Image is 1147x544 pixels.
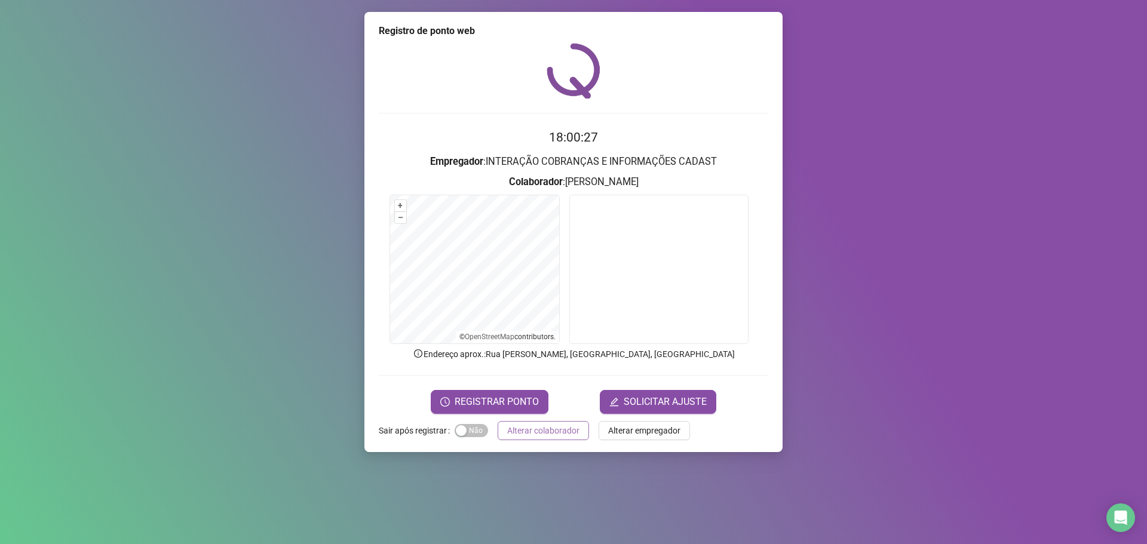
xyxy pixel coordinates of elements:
p: Endereço aprox. : Rua [PERSON_NAME], [GEOGRAPHIC_DATA], [GEOGRAPHIC_DATA] [379,348,768,361]
span: info-circle [413,348,424,359]
strong: Empregador [430,156,483,167]
h3: : [PERSON_NAME] [379,174,768,190]
button: editSOLICITAR AJUSTE [600,390,716,414]
span: Alterar colaborador [507,424,579,437]
span: edit [609,397,619,407]
button: – [395,212,406,223]
strong: Colaborador [509,176,563,188]
time: 18:00:27 [549,130,598,145]
label: Sair após registrar [379,421,455,440]
img: QRPoint [547,43,600,99]
span: clock-circle [440,397,450,407]
button: Alterar colaborador [498,421,589,440]
div: Open Intercom Messenger [1106,503,1135,532]
li: © contributors. [459,333,556,341]
span: Alterar empregador [608,424,680,437]
button: REGISTRAR PONTO [431,390,548,414]
button: + [395,200,406,211]
button: Alterar empregador [599,421,690,440]
span: SOLICITAR AJUSTE [624,395,707,409]
div: Registro de ponto web [379,24,768,38]
span: REGISTRAR PONTO [455,395,539,409]
h3: : INTERAÇÃO COBRANÇAS E INFORMAÇÕES CADAST [379,154,768,170]
a: OpenStreetMap [465,333,514,341]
